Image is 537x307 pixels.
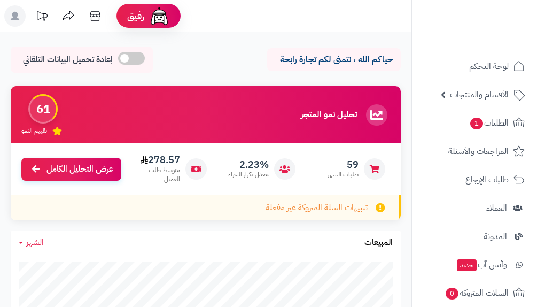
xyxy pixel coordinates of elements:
[484,229,507,244] span: المدونة
[418,280,531,306] a: السلات المتروكة0
[418,252,531,278] a: وآتس آبجديد
[418,224,531,249] a: المدونة
[21,158,121,181] a: عرض التحليل الكامل
[46,163,113,175] span: عرض التحليل الكامل
[127,10,144,22] span: رفيق
[28,5,55,29] a: تحديثات المنصة
[470,118,483,129] span: 1
[448,144,509,159] span: المراجعات والأسئلة
[228,170,269,179] span: معدل تكرار الشراء
[266,202,368,214] span: تنبيهات السلة المتروكة غير مفعلة
[26,236,44,249] span: الشهر
[131,154,180,166] span: 278.57
[469,59,509,74] span: لوحة التحكم
[275,53,393,66] p: حياكم الله ، نتمنى لكم تجارة رابحة
[328,159,359,171] span: 59
[418,110,531,136] a: الطلبات1
[418,195,531,221] a: العملاء
[19,236,44,249] a: الشهر
[228,159,269,171] span: 2.23%
[486,201,507,216] span: العملاء
[364,238,393,248] h3: المبيعات
[149,5,170,27] img: ai-face.png
[328,170,359,179] span: طلبات الشهر
[23,53,113,66] span: إعادة تحميل البيانات التلقائي
[21,126,47,135] span: تقييم النمو
[469,116,509,131] span: الطلبات
[456,257,507,272] span: وآتس آب
[301,110,357,120] h3: تحليل نمو المتجر
[450,87,509,102] span: الأقسام والمنتجات
[445,286,509,301] span: السلات المتروكة
[131,166,180,184] span: متوسط طلب العميل
[446,288,458,300] span: 0
[418,139,531,164] a: المراجعات والأسئلة
[464,25,527,48] img: logo-2.png
[418,167,531,193] a: طلبات الإرجاع
[465,172,509,187] span: طلبات الإرجاع
[457,259,477,271] span: جديد
[418,53,531,79] a: لوحة التحكم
